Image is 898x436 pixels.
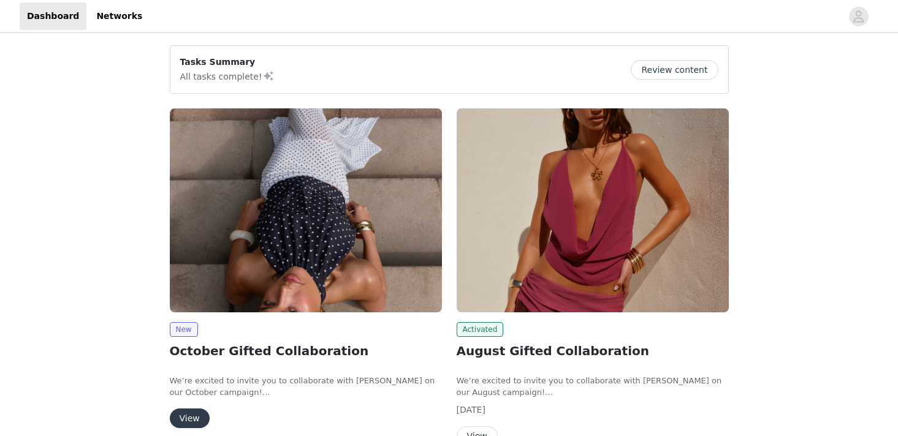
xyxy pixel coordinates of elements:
[180,69,275,83] p: All tasks complete!
[457,375,729,399] p: We’re excited to invite you to collaborate with [PERSON_NAME] on our August campaign!
[170,375,442,399] p: We’re excited to invite you to collaborate with [PERSON_NAME] on our October campaign!
[457,322,504,337] span: Activated
[170,408,210,428] button: View
[457,108,729,312] img: Peppermayo CA
[631,60,718,80] button: Review content
[170,322,198,337] span: New
[170,414,210,423] a: View
[853,7,864,26] div: avatar
[89,2,150,30] a: Networks
[180,56,275,69] p: Tasks Summary
[170,342,442,360] h2: October Gifted Collaboration
[457,342,729,360] h2: August Gifted Collaboration
[20,2,86,30] a: Dashboard
[457,405,485,415] span: [DATE]
[170,108,442,312] img: Peppermayo CA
